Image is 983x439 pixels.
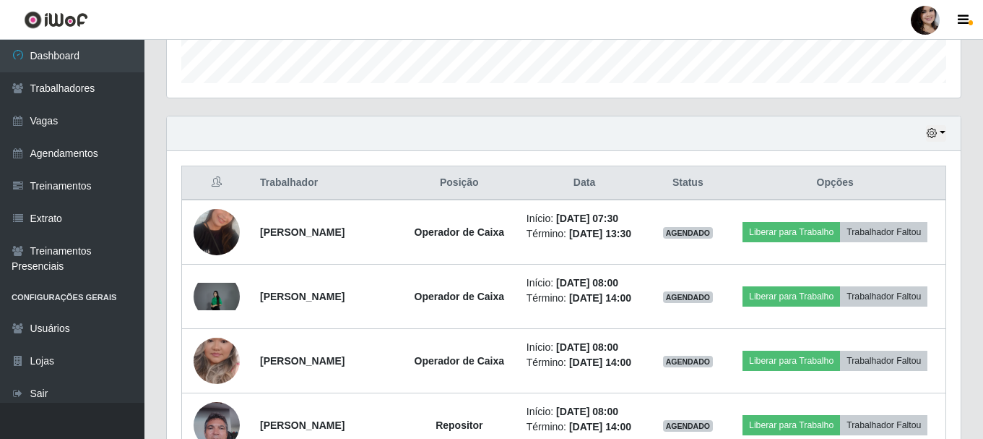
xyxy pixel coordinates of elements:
[436,419,482,431] strong: Repositor
[415,291,505,302] strong: Operador de Caixa
[401,166,518,200] th: Posição
[556,406,618,417] time: [DATE] 08:00
[260,291,345,302] strong: [PERSON_NAME]
[742,351,840,371] button: Liberar para Trabalho
[556,341,618,353] time: [DATE] 08:00
[840,351,927,371] button: Trabalhador Faltou
[527,340,643,355] li: Início:
[527,291,643,306] li: Término:
[527,276,643,291] li: Início:
[651,166,724,200] th: Status
[194,283,240,310] img: 1758553448636.jpeg
[415,226,505,238] strong: Operador de Caixa
[556,277,618,289] time: [DATE] 08:00
[194,320,240,402] img: 1705100685258.jpeg
[415,355,505,367] strong: Operador de Caixa
[663,291,714,303] span: AGENDADO
[569,228,631,239] time: [DATE] 13:30
[527,355,643,370] li: Término:
[742,222,840,242] button: Liberar para Trabalho
[518,166,651,200] th: Data
[527,226,643,242] li: Término:
[569,292,631,304] time: [DATE] 14:00
[194,191,240,273] img: 1730602646133.jpeg
[251,166,401,200] th: Trabalhador
[569,357,631,368] time: [DATE] 14:00
[742,286,840,307] button: Liberar para Trabalho
[260,226,345,238] strong: [PERSON_NAME]
[569,421,631,432] time: [DATE] 14:00
[260,355,345,367] strong: [PERSON_NAME]
[663,356,714,367] span: AGENDADO
[840,222,927,242] button: Trabalhador Faltou
[527,404,643,419] li: Início:
[724,166,945,200] th: Opções
[527,211,643,226] li: Início:
[663,420,714,432] span: AGENDADO
[556,213,618,224] time: [DATE] 07:30
[742,415,840,435] button: Liberar para Trabalho
[663,227,714,239] span: AGENDADO
[260,419,345,431] strong: [PERSON_NAME]
[840,286,927,307] button: Trabalhador Faltou
[24,11,88,29] img: CoreUI Logo
[527,419,643,435] li: Término:
[840,415,927,435] button: Trabalhador Faltou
